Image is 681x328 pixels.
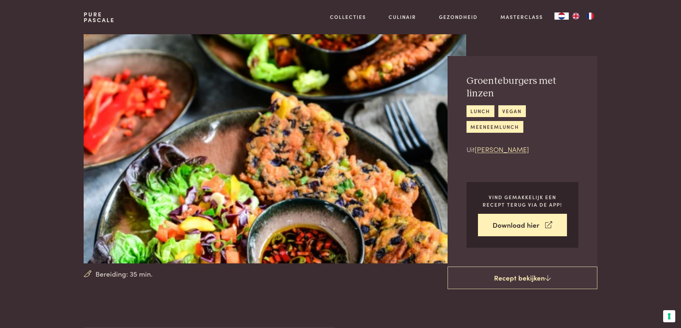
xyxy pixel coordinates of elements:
[84,34,466,263] img: Groenteburgers met linzen
[448,267,597,289] a: Recept bekijken
[554,12,569,20] a: NL
[498,105,526,117] a: vegan
[478,193,567,208] p: Vind gemakkelijk een recept terug via de app!
[467,144,578,155] p: Uit
[478,214,567,236] a: Download hier
[330,13,366,21] a: Collecties
[569,12,597,20] ul: Language list
[84,11,115,23] a: PurePascale
[554,12,597,20] aside: Language selected: Nederlands
[663,310,675,322] button: Uw voorkeuren voor toestemming voor trackingtechnologieën
[95,269,153,279] span: Bereiding: 35 min.
[467,75,578,100] h2: Groenteburgers met linzen
[467,121,523,133] a: meeneemlunch
[439,13,478,21] a: Gezondheid
[569,12,583,20] a: EN
[475,144,529,154] a: [PERSON_NAME]
[554,12,569,20] div: Language
[389,13,416,21] a: Culinair
[500,13,543,21] a: Masterclass
[467,105,494,117] a: lunch
[583,12,597,20] a: FR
